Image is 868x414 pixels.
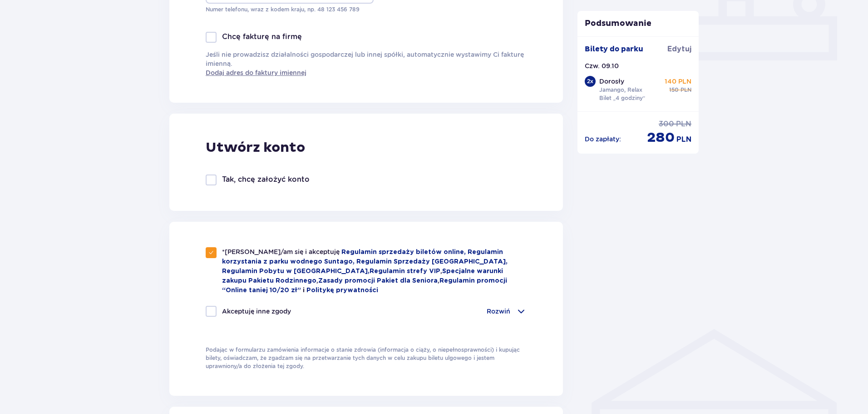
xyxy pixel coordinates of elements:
a: Zasady promocji Pakiet dla Seniora [318,278,438,284]
a: Regulamin strefy VIP [370,268,440,274]
span: Edytuj [667,44,691,54]
p: Numer telefonu, wraz z kodem kraju, np. 48 ​123 ​456 ​789 [206,5,374,14]
span: i [303,287,306,294]
p: Akceptuję inne zgody [222,307,291,316]
p: 140 PLN [665,77,691,86]
p: Jeśli nie prowadzisz działalności gospodarczej lub innej spółki, automatycznie wystawimy Ci faktu... [206,50,527,77]
p: Utwórz konto [206,139,305,156]
p: Chcę fakturę na firmę [222,32,302,42]
p: Dorosły [599,77,624,86]
a: Regulamin Pobytu w [GEOGRAPHIC_DATA], [222,268,370,274]
p: Podsumowanie [577,18,699,29]
a: Regulamin sprzedaży biletów online, [341,249,468,255]
p: Bilet „4 godziny” [599,94,646,102]
p: Czw. 09.10 [585,61,619,70]
p: Tak, chcę założyć konto [222,175,310,185]
div: 2 x [585,76,596,87]
p: Do zapłaty : [585,135,621,144]
a: Dodaj adres do faktury imiennej [206,68,306,77]
span: *[PERSON_NAME]/am się i akceptuję [222,248,341,255]
p: , , , [222,247,527,295]
p: Rozwiń [487,307,510,316]
span: PLN [676,135,691,145]
a: Regulamin Sprzedaży [GEOGRAPHIC_DATA], [356,259,508,265]
span: 280 [647,129,675,146]
p: Bilety do parku [585,44,643,54]
span: 150 [669,86,679,94]
span: 300 [659,119,674,129]
a: Politykę prywatności [306,287,378,294]
span: PLN [681,86,691,94]
span: PLN [676,119,691,129]
p: Jamango, Relax [599,86,642,94]
p: Podając w formularzu zamówienia informacje o stanie zdrowia (informacja o ciąży, o niepełnosprawn... [206,346,527,370]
